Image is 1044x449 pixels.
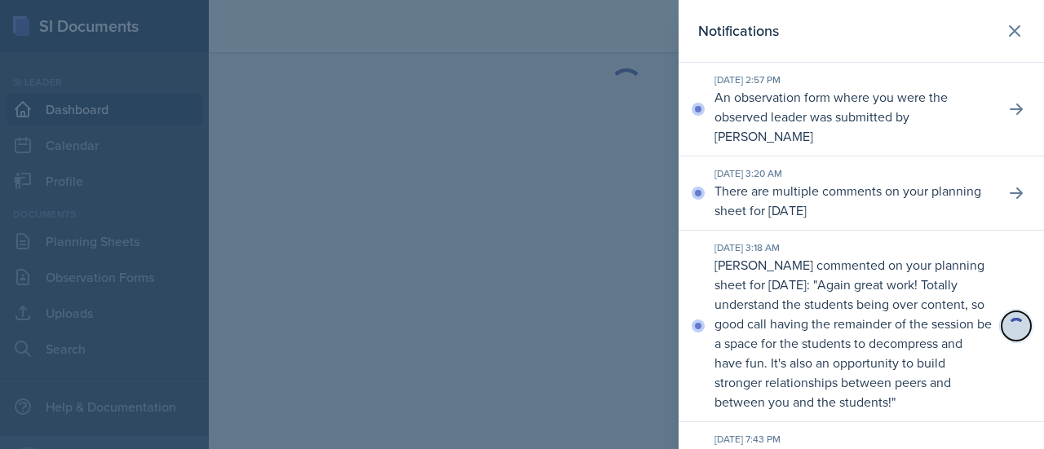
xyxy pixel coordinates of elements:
h2: Notifications [698,20,779,42]
p: There are multiple comments on your planning sheet for [DATE] [714,181,992,220]
div: [DATE] 2:57 PM [714,73,992,87]
p: [PERSON_NAME] commented on your planning sheet for [DATE]: " " [714,255,992,412]
p: Again great work! Totally understand the students being over content, so good call having the rem... [714,275,992,411]
p: An observation form where you were the observed leader was submitted by [PERSON_NAME] [714,87,992,146]
div: [DATE] 3:18 AM [714,240,992,255]
div: [DATE] 7:43 PM [714,432,992,447]
div: [DATE] 3:20 AM [714,166,992,181]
